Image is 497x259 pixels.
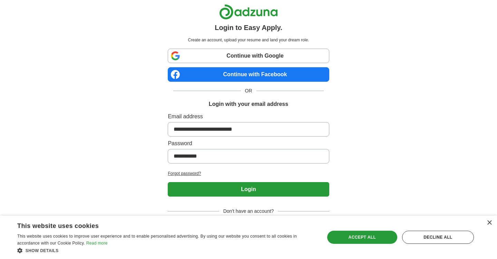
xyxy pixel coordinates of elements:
span: Show details [26,248,59,253]
p: Create an account, upload your resume and land your dream role. [169,37,328,43]
a: Continue with Facebook [168,67,329,82]
div: Decline all [402,231,474,244]
h1: Login to Easy Apply. [215,22,282,33]
div: Show details [17,247,316,254]
div: Close [487,220,492,226]
span: This website uses cookies to improve user experience and to enable personalised advertising. By u... [17,234,297,246]
img: Adzuna logo [219,4,278,20]
button: Login [168,182,329,197]
span: Don't have an account? [219,208,278,215]
a: Continue with Google [168,49,329,63]
div: This website uses cookies [17,220,299,230]
label: Password [168,139,329,148]
div: Accept all [327,231,397,244]
a: Forgot password? [168,170,329,177]
label: Email address [168,112,329,121]
h1: Login with your email address [209,100,288,108]
span: OR [241,87,256,94]
a: Read more, opens a new window [86,241,108,246]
